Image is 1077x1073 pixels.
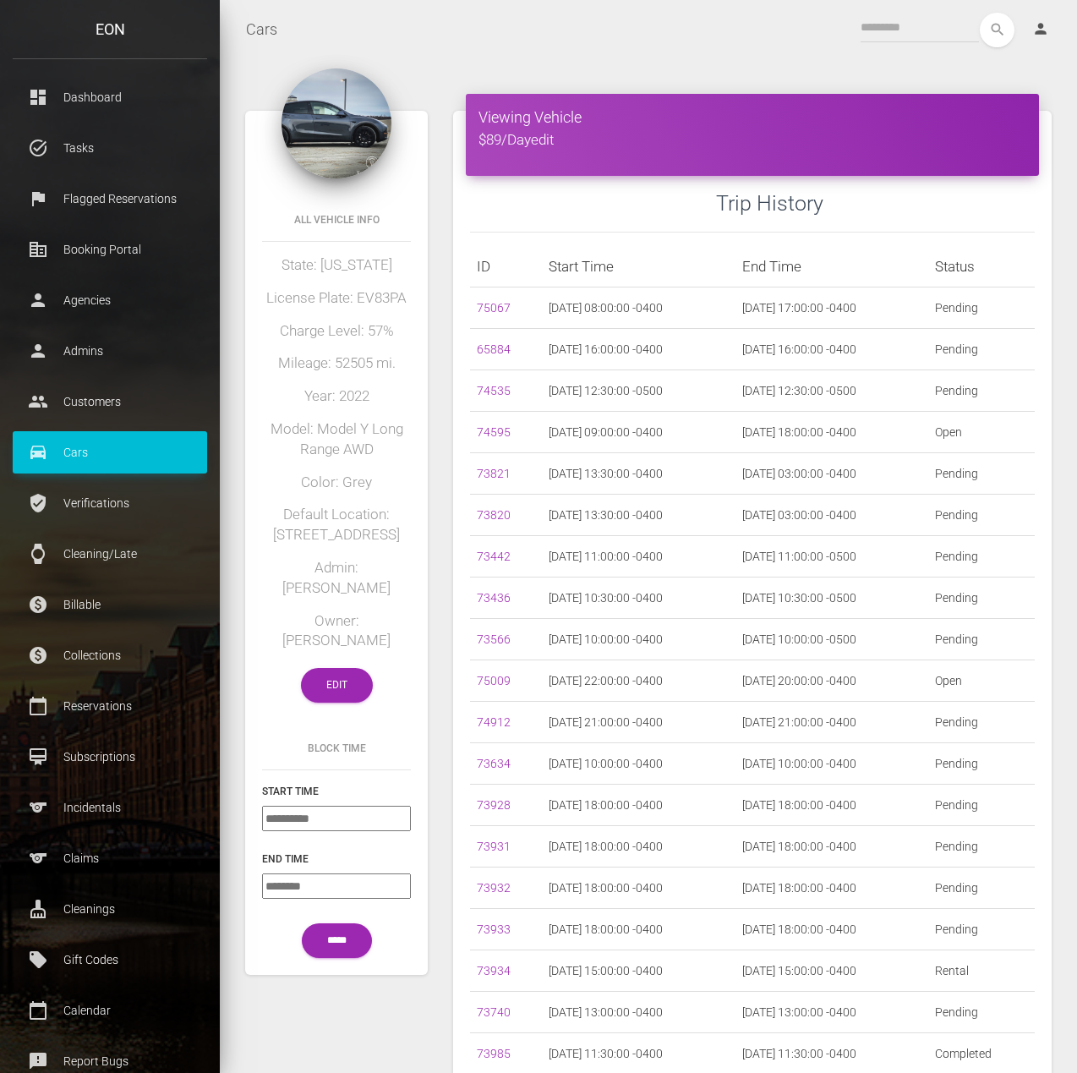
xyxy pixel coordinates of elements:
[25,592,194,617] p: Billable
[477,757,511,770] a: 73634
[928,868,1035,909] td: Pending
[928,660,1035,702] td: Open
[928,578,1035,619] td: Pending
[262,288,411,309] h5: License Plate: EV83PA
[542,909,735,950] td: [DATE] 18:00:00 -0400
[13,127,207,169] a: task_alt Tasks
[928,743,1035,785] td: Pending
[13,178,207,220] a: flag Flagged Reservations
[25,389,194,414] p: Customers
[25,85,194,110] p: Dashboard
[735,246,929,287] th: End Time
[477,1005,511,1019] a: 73740
[262,473,411,493] h5: Color: Grey
[477,508,511,522] a: 73820
[478,130,1026,151] h5: $89/Day
[735,992,929,1033] td: [DATE] 13:00:00 -0400
[25,744,194,769] p: Subscriptions
[542,453,735,495] td: [DATE] 13:30:00 -0400
[477,840,511,853] a: 73931
[542,826,735,868] td: [DATE] 18:00:00 -0400
[477,1047,511,1060] a: 73985
[542,619,735,660] td: [DATE] 10:00:00 -0400
[25,186,194,211] p: Flagged Reservations
[13,888,207,930] a: cleaning_services Cleanings
[542,950,735,992] td: [DATE] 15:00:00 -0400
[25,947,194,972] p: Gift Codes
[542,578,735,619] td: [DATE] 10:30:00 -0400
[262,741,411,756] h6: Block Time
[262,505,411,545] h5: Default Location: [STREET_ADDRESS]
[542,992,735,1033] td: [DATE] 13:00:00 -0400
[477,301,511,315] a: 75067
[735,909,929,950] td: [DATE] 18:00:00 -0400
[735,660,929,702] td: [DATE] 20:00:00 -0400
[928,619,1035,660] td: Pending
[928,453,1035,495] td: Pending
[980,13,1014,47] button: search
[928,992,1035,1033] td: Pending
[25,846,194,871] p: Claims
[13,482,207,524] a: verified_user Verifications
[477,632,511,646] a: 73566
[477,922,511,936] a: 73933
[13,583,207,626] a: paid Billable
[735,329,929,370] td: [DATE] 16:00:00 -0400
[735,619,929,660] td: [DATE] 10:00:00 -0500
[13,685,207,727] a: calendar_today Reservations
[1032,20,1049,37] i: person
[282,68,391,178] img: 251.png
[716,189,1035,218] h3: Trip History
[262,784,411,799] h6: Start Time
[25,998,194,1023] p: Calendar
[262,611,411,652] h5: Owner: [PERSON_NAME]
[928,950,1035,992] td: Rental
[262,321,411,342] h5: Charge Level: 57%
[928,909,1035,950] td: Pending
[735,868,929,909] td: [DATE] 18:00:00 -0400
[477,384,511,397] a: 74535
[477,591,511,605] a: 73436
[928,495,1035,536] td: Pending
[25,896,194,922] p: Cleanings
[262,851,411,867] h6: End Time
[262,353,411,374] h5: Mileage: 52505 mi.
[735,785,929,826] td: [DATE] 18:00:00 -0400
[542,370,735,412] td: [DATE] 12:30:00 -0500
[928,536,1035,578] td: Pending
[542,495,735,536] td: [DATE] 13:30:00 -0400
[542,287,735,329] td: [DATE] 08:00:00 -0400
[542,412,735,453] td: [DATE] 09:00:00 -0400
[928,785,1035,826] td: Pending
[735,743,929,785] td: [DATE] 10:00:00 -0400
[928,287,1035,329] td: Pending
[928,370,1035,412] td: Pending
[262,419,411,460] h5: Model: Model Y Long Range AWD
[478,107,1026,128] h4: Viewing Vehicle
[13,533,207,575] a: watch Cleaning/Late
[477,964,511,977] a: 73934
[542,329,735,370] td: [DATE] 16:00:00 -0400
[13,228,207,271] a: corporate_fare Booking Portal
[1020,13,1064,47] a: person
[928,412,1035,453] td: Open
[735,950,929,992] td: [DATE] 15:00:00 -0400
[735,578,929,619] td: [DATE] 10:30:00 -0500
[542,743,735,785] td: [DATE] 10:00:00 -0400
[301,668,373,703] a: Edit
[262,212,411,227] h6: All Vehicle Info
[246,8,277,51] a: Cars
[477,425,511,439] a: 74595
[262,558,411,599] h5: Admin: [PERSON_NAME]
[25,693,194,719] p: Reservations
[25,338,194,364] p: Admins
[477,674,511,687] a: 75009
[262,386,411,407] h5: Year: 2022
[928,826,1035,868] td: Pending
[928,702,1035,743] td: Pending
[25,643,194,668] p: Collections
[542,868,735,909] td: [DATE] 18:00:00 -0400
[735,826,929,868] td: [DATE] 18:00:00 -0400
[25,287,194,313] p: Agencies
